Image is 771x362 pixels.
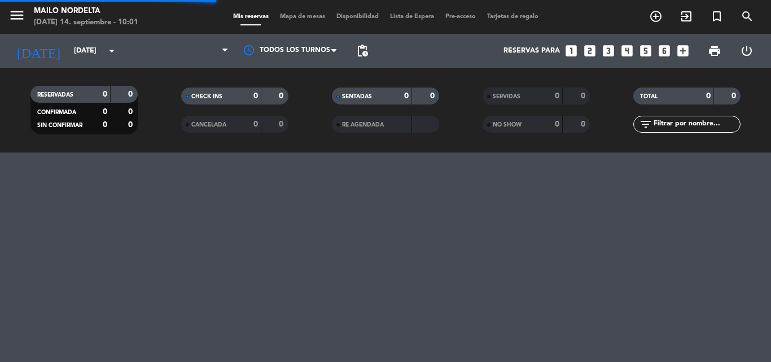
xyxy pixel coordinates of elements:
span: NO SHOW [493,122,522,128]
span: SENTADAS [342,94,372,99]
span: RESERVADAS [37,92,73,98]
span: Mapa de mesas [274,14,331,20]
span: CONFIRMADA [37,110,76,115]
i: search [741,10,754,23]
i: arrow_drop_down [105,44,119,58]
i: power_settings_new [740,44,754,58]
strong: 0 [279,92,286,100]
span: SERVIDAS [493,94,520,99]
strong: 0 [430,92,437,100]
div: Mailo Nordelta [34,6,138,17]
strong: 0 [128,90,135,98]
div: LOG OUT [730,34,763,68]
strong: 0 [103,121,107,129]
strong: 0 [555,120,559,128]
strong: 0 [103,108,107,116]
strong: 0 [253,120,258,128]
i: looks_one [564,43,579,58]
strong: 0 [581,120,588,128]
span: Tarjetas de regalo [481,14,544,20]
span: TOTAL [640,94,658,99]
span: Mis reservas [227,14,274,20]
i: exit_to_app [680,10,693,23]
i: looks_5 [638,43,653,58]
strong: 0 [706,92,711,100]
strong: 0 [555,92,559,100]
strong: 0 [279,120,286,128]
i: menu [8,7,25,24]
span: Reservas para [503,47,560,55]
span: CANCELADA [191,122,226,128]
strong: 0 [731,92,738,100]
span: print [708,44,721,58]
span: pending_actions [356,44,369,58]
strong: 0 [253,92,258,100]
strong: 0 [103,90,107,98]
span: CHECK INS [191,94,222,99]
button: menu [8,7,25,28]
i: turned_in_not [710,10,724,23]
i: looks_two [582,43,597,58]
i: filter_list [639,117,652,131]
span: SIN CONFIRMAR [37,123,82,128]
i: looks_3 [601,43,616,58]
i: looks_4 [620,43,634,58]
strong: 0 [128,108,135,116]
strong: 0 [404,92,409,100]
span: Lista de Espera [384,14,440,20]
span: Pre-acceso [440,14,481,20]
strong: 0 [128,121,135,129]
span: Disponibilidad [331,14,384,20]
div: [DATE] 14. septiembre - 10:01 [34,17,138,28]
i: [DATE] [8,38,68,63]
i: looks_6 [657,43,672,58]
span: RE AGENDADA [342,122,384,128]
i: add_circle_outline [649,10,663,23]
input: Filtrar por nombre... [652,118,740,130]
strong: 0 [581,92,588,100]
i: add_box [676,43,690,58]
